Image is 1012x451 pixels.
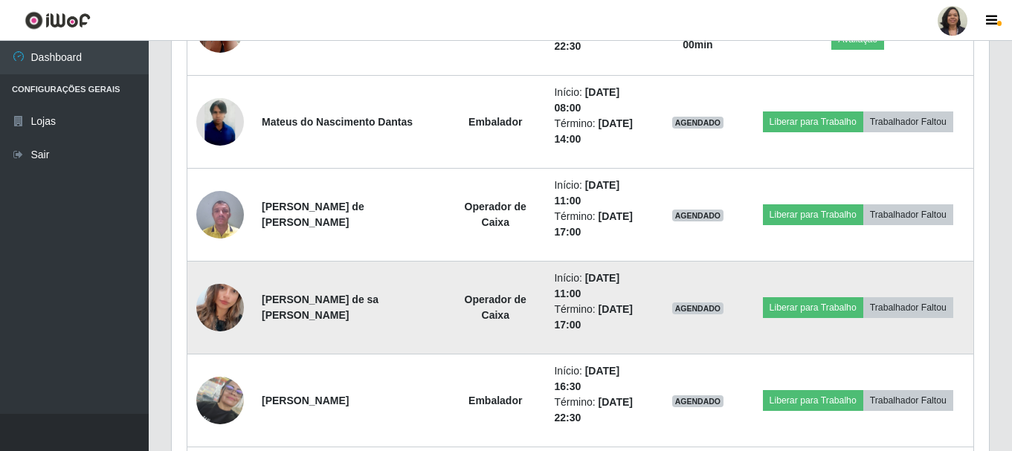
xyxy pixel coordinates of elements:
span: AGENDADO [672,395,724,407]
strong: Embalador [468,116,522,128]
img: 1720171489810.jpeg [196,377,244,424]
strong: Operador de Caixa [465,293,526,321]
button: Liberar para Trabalho [763,297,863,318]
li: Início: [554,178,644,209]
li: Término: [554,116,644,147]
button: Trabalhador Faltou [863,390,953,411]
time: [DATE] 11:00 [554,179,619,207]
button: Liberar para Trabalho [763,111,863,132]
li: Início: [554,270,644,302]
button: Trabalhador Faltou [863,111,953,132]
li: Término: [554,302,644,333]
strong: [PERSON_NAME] de sa [PERSON_NAME] [262,293,378,321]
span: AGENDADO [672,117,724,129]
strong: há 01 h e 00 min [678,23,717,51]
strong: Operador de Caixa [465,201,526,228]
button: Liberar para Trabalho [763,204,863,225]
strong: Embalador [468,395,522,406]
li: Término: [554,209,644,240]
time: [DATE] 08:00 [554,86,619,114]
strong: Mateus do Nascimento Dantas [262,116,413,128]
img: 1738532895454.jpeg [196,98,244,146]
li: Início: [554,85,644,116]
time: [DATE] 16:30 [554,365,619,392]
li: Início: [554,363,644,395]
img: 1743766773792.jpeg [196,265,244,350]
time: [DATE] 11:00 [554,272,619,299]
img: CoreUI Logo [25,11,91,30]
strong: [PERSON_NAME] de [PERSON_NAME] [262,201,364,228]
img: 1734563088725.jpeg [196,183,244,246]
strong: [PERSON_NAME] [262,395,349,406]
button: Liberar para Trabalho [763,390,863,411]
span: AGENDADO [672,302,724,314]
button: Trabalhador Faltou [863,204,953,225]
li: Término: [554,395,644,426]
span: AGENDADO [672,210,724,221]
button: Trabalhador Faltou [863,297,953,318]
